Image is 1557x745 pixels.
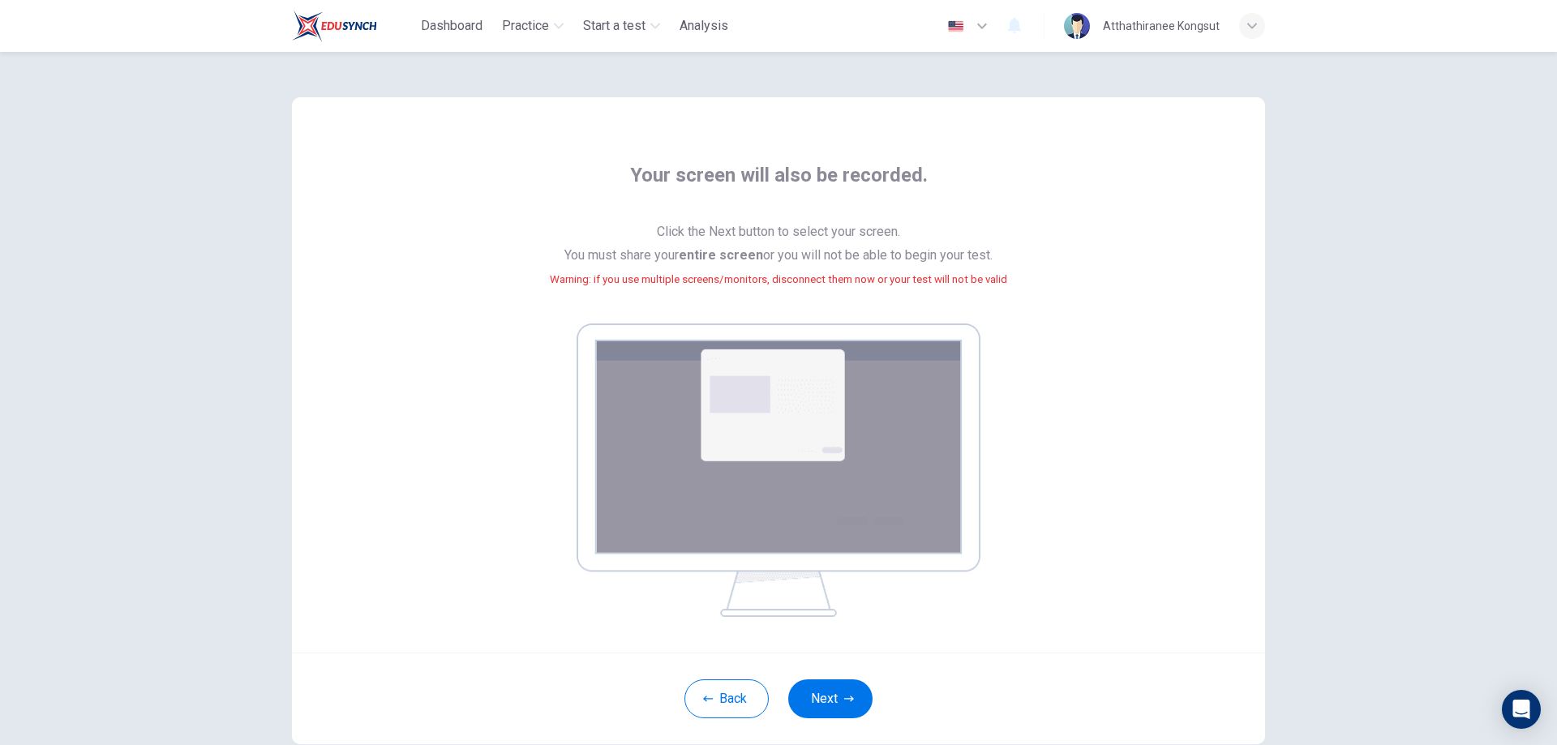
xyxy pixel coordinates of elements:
button: Start a test [577,11,667,41]
span: Start a test [583,16,646,36]
b: entire screen [679,247,763,263]
button: Dashboard [414,11,489,41]
button: Analysis [673,11,735,41]
span: Analysis [680,16,728,36]
div: Atthathiranee Kongsut [1103,16,1220,36]
span: Practice [502,16,549,36]
span: Your screen will also be recorded. [630,162,928,208]
button: Next [788,679,873,718]
small: Warning: if you use multiple screens/monitors, disconnect them now or your test will not be valid [550,273,1007,285]
img: en [946,20,966,32]
button: Back [684,679,769,718]
a: Train Test logo [292,10,414,42]
img: Train Test logo [292,10,377,42]
img: Profile picture [1064,13,1090,39]
img: screen share example [577,323,980,617]
span: Click the Next button to select your screen. You must share your or you will not be able to begin... [550,221,1007,310]
div: Open Intercom Messenger [1502,690,1541,729]
span: Dashboard [421,16,483,36]
button: Practice [495,11,570,41]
